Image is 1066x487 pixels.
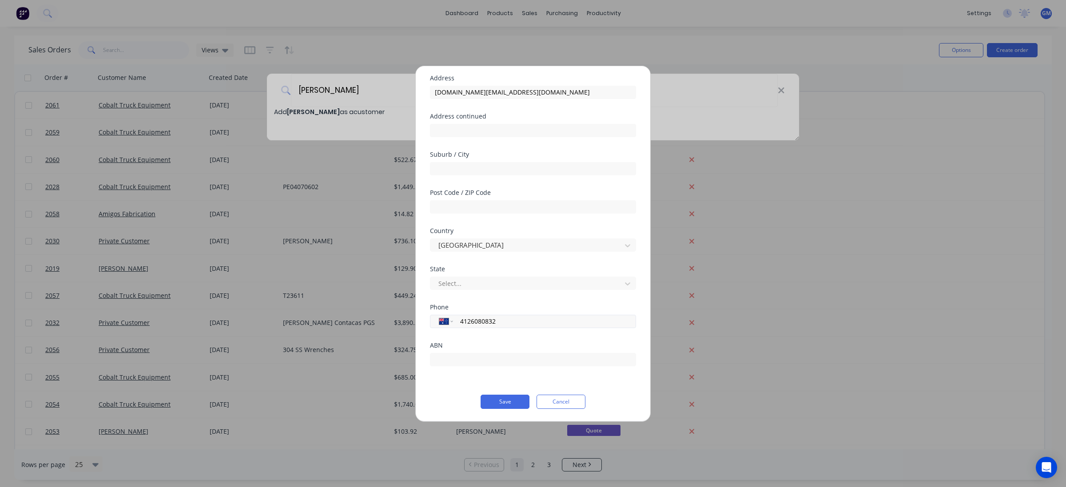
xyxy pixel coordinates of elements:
[430,75,636,81] div: Address
[430,151,636,158] div: Suburb / City
[430,266,636,272] div: State
[430,113,636,119] div: Address continued
[430,342,636,348] div: ABN
[481,395,529,409] button: Save
[1036,457,1057,478] div: Open Intercom Messenger
[537,395,585,409] button: Cancel
[430,190,636,196] div: Post Code / ZIP Code
[430,304,636,310] div: Phone
[430,228,636,234] div: Country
